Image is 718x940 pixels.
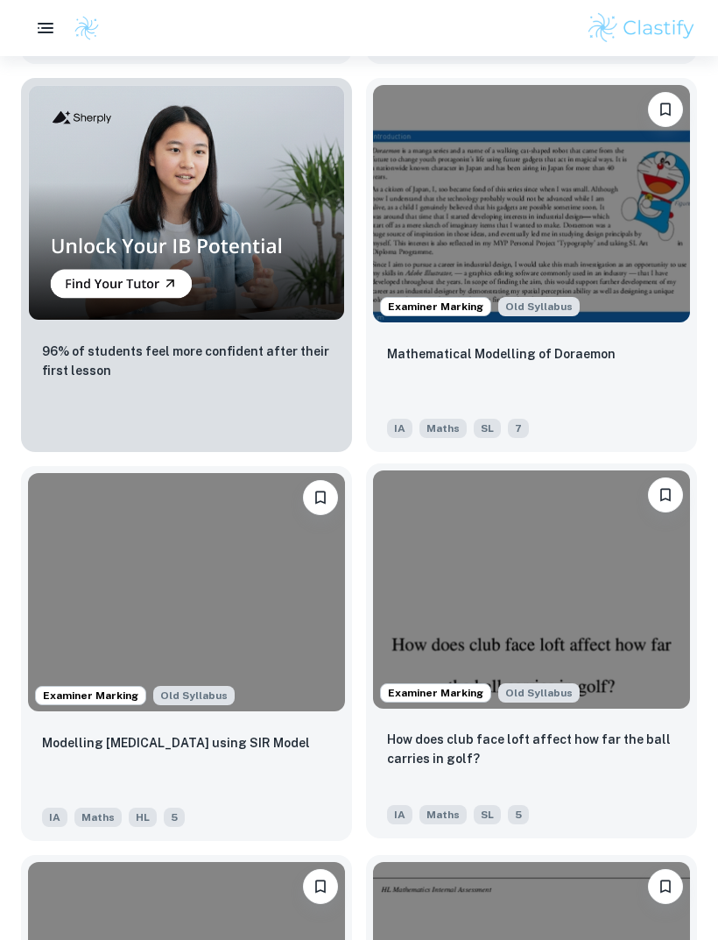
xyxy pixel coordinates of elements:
[498,683,580,703] div: Although this IA is written for the old math syllabus (last exam in November 2020), the current I...
[387,419,412,438] span: IA
[648,477,683,512] button: Please log in to bookmark exemplars
[28,473,345,711] img: Maths IA example thumbnail: Modelling COVID 19 using SIR Model
[74,15,100,41] img: Clastify logo
[366,466,697,841] a: Examiner MarkingAlthough this IA is written for the old math syllabus (last exam in November 2020...
[381,299,490,315] span: Examiner Marking
[36,688,145,703] span: Examiner Marking
[42,808,67,827] span: IA
[28,85,345,321] img: Thumbnail
[498,683,580,703] span: Old Syllabus
[498,297,580,316] div: Although this IA is written for the old math syllabus (last exam in November 2020), the current I...
[387,344,616,364] p: Mathematical Modelling of Doraemon
[153,686,235,705] span: Old Syllabus
[474,419,501,438] span: SL
[474,805,501,824] span: SL
[303,480,338,515] button: Please log in to bookmark exemplars
[648,869,683,904] button: Please log in to bookmark exemplars
[387,730,676,768] p: How does club face loft affect how far the ball carries in golf?
[303,869,338,904] button: Please log in to bookmark exemplars
[508,419,529,438] span: 7
[419,805,467,824] span: Maths
[419,419,467,438] span: Maths
[21,78,352,453] a: Thumbnail96% of students feel more confident after their first lesson
[129,808,157,827] span: HL
[586,11,697,46] img: Clastify logo
[42,342,331,380] p: 96% of students feel more confident after their first lesson
[508,805,529,824] span: 5
[648,92,683,127] button: Please log in to bookmark exemplars
[498,297,580,316] span: Old Syllabus
[373,470,690,709] img: Maths IA example thumbnail: How does club face loft affect how far t
[21,466,352,841] a: Examiner MarkingAlthough this IA is written for the old math syllabus (last exam in November 2020...
[42,733,310,753] p: Modelling COVID 19 using SIR Model
[387,805,412,824] span: IA
[366,78,697,453] a: Examiner MarkingAlthough this IA is written for the old math syllabus (last exam in November 2020...
[164,808,185,827] span: 5
[63,15,100,41] a: Clastify logo
[373,85,690,323] img: Maths IA example thumbnail: Mathematical Modelling of Doraemon
[153,686,235,705] div: Although this IA is written for the old math syllabus (last exam in November 2020), the current I...
[74,808,122,827] span: Maths
[381,685,490,701] span: Examiner Marking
